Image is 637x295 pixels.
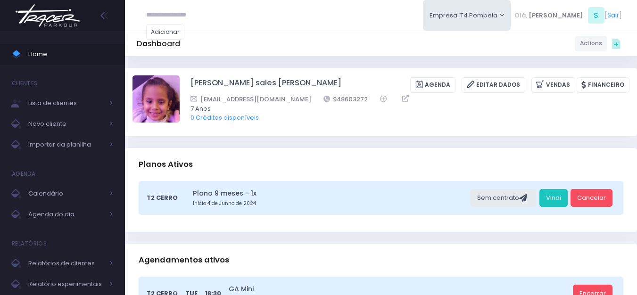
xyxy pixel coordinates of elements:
[607,10,619,20] a: Sair
[190,94,311,104] a: [EMAIL_ADDRESS][DOMAIN_NAME]
[146,24,185,40] a: Adicionar
[193,200,468,207] small: Início 4 de Junho de 2024
[132,75,180,123] img: Valentina sales oliveira
[511,5,625,26] div: [ ]
[588,7,604,24] span: S
[28,188,104,200] span: Calendário
[28,208,104,221] span: Agenda do dia
[12,74,37,93] h4: Clientes
[139,151,193,178] h3: Planos Ativos
[193,188,468,198] a: Plano 9 meses - 1x
[28,97,104,109] span: Lista de clientes
[531,77,575,93] a: Vendas
[28,139,104,151] span: Importar da planilha
[575,36,607,51] a: Actions
[607,34,625,52] div: Quick actions
[12,234,47,253] h4: Relatórios
[12,164,36,183] h4: Agenda
[139,246,229,273] h3: Agendamentos ativos
[471,189,536,207] div: Sem contrato
[28,278,104,290] span: Relatório experimentais
[539,189,568,207] a: Vindi
[28,48,113,60] span: Home
[190,113,259,122] a: 0 Créditos disponíveis
[28,118,104,130] span: Novo cliente
[462,77,525,93] a: Editar Dados
[577,77,629,93] a: Financeiro
[571,189,612,207] a: Cancelar
[190,77,341,93] a: [PERSON_NAME] sales [PERSON_NAME]
[323,94,368,104] a: 948603272
[28,257,104,270] span: Relatórios de clientes
[529,11,583,20] span: [PERSON_NAME]
[137,39,180,49] h5: Dashboard
[147,193,178,203] span: T2 Cerro
[229,284,570,294] a: GA Mini
[132,75,180,125] label: Alterar foto de perfil
[190,104,617,114] span: 7 Anos
[410,77,455,93] a: Agenda
[514,11,527,20] span: Olá,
